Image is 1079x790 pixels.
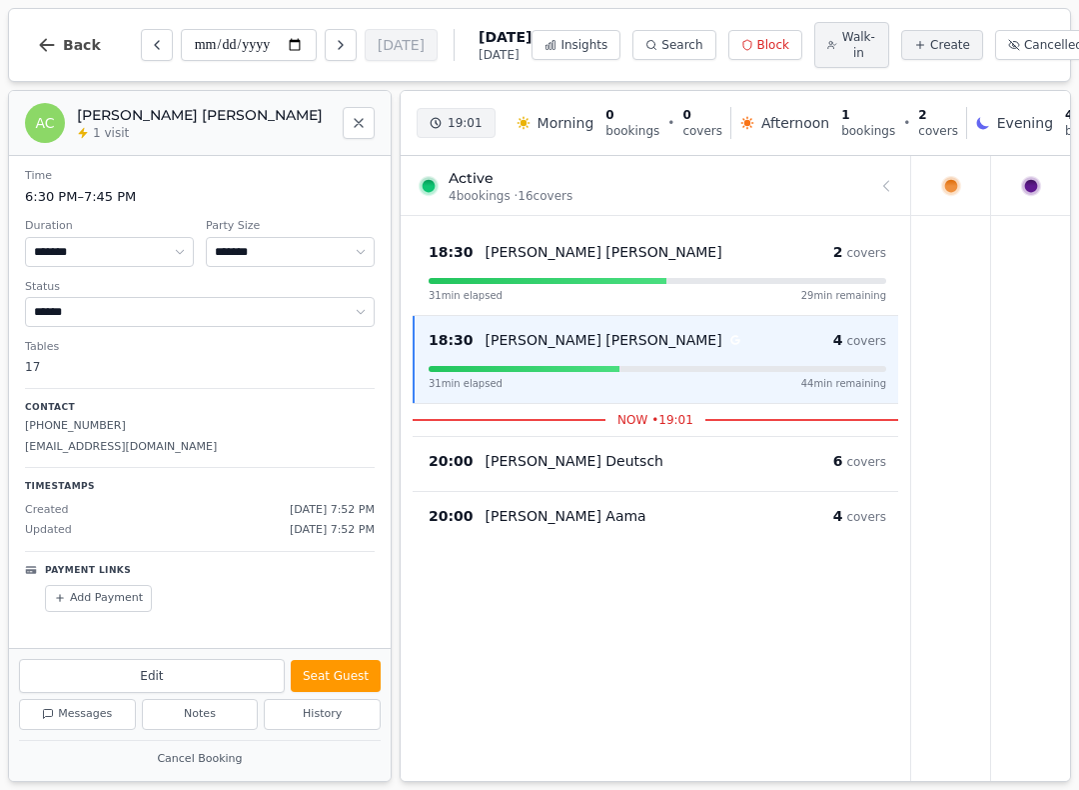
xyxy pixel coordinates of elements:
[757,37,789,53] span: Block
[141,29,173,61] button: Previous day
[632,30,715,60] button: Search
[833,508,843,524] span: 4
[142,699,259,730] button: Notes
[21,21,117,69] button: Back
[801,376,886,391] span: 44 min remaining
[486,330,722,350] p: [PERSON_NAME] [PERSON_NAME]
[25,502,69,519] span: Created
[45,585,152,612] button: Add Payment
[479,47,532,63] span: [DATE]
[833,332,843,348] span: 4
[25,401,375,415] p: Contact
[667,115,674,131] span: •
[538,113,594,133] span: Morning
[801,288,886,303] span: 29 min remaining
[682,124,722,138] span: covers
[25,522,72,539] span: Updated
[560,37,607,53] span: Insights
[25,358,375,376] dd: 17
[25,439,375,456] p: [EMAIL_ADDRESS][DOMAIN_NAME]
[19,659,285,693] button: Edit
[77,105,331,125] h2: [PERSON_NAME] [PERSON_NAME]
[479,27,532,47] span: [DATE]
[682,108,690,122] span: 0
[761,113,829,133] span: Afternoon
[25,187,375,207] dd: 6:30 PM – 7:45 PM
[918,124,958,138] span: covers
[429,376,503,391] span: 31 min elapsed
[728,30,802,60] button: Block
[25,418,375,435] p: [PHONE_NUMBER]
[429,242,474,262] span: 18:30
[325,29,357,61] button: Next day
[429,288,503,303] span: 31 min elapsed
[19,699,136,730] button: Messages
[841,108,849,122] span: 1
[833,453,843,469] span: 6
[25,480,375,494] p: Timestamps
[846,334,886,348] span: covers
[429,506,474,526] span: 20:00
[903,115,910,131] span: •
[25,103,65,143] div: AC
[19,747,381,772] button: Cancel Booking
[605,108,613,122] span: 0
[532,30,620,60] button: Insights
[605,124,659,138] span: bookings
[264,699,381,730] button: History
[93,125,129,141] span: 1 visit
[671,455,683,467] svg: Customer message
[343,107,375,139] button: Close
[846,510,886,524] span: covers
[605,412,705,428] span: NOW • 19:01
[841,124,895,138] span: bookings
[291,660,381,692] button: Seat Guest
[841,29,876,61] span: Walk-in
[486,242,722,262] p: [PERSON_NAME] [PERSON_NAME]
[930,37,970,53] span: Create
[833,244,843,260] span: 2
[206,218,375,235] dt: Party Size
[290,522,375,539] span: [DATE] 7:52 PM
[25,218,194,235] dt: Duration
[25,339,375,356] dt: Tables
[429,451,474,471] span: 20:00
[661,37,702,53] span: Search
[448,115,483,131] span: 19:01
[918,108,926,122] span: 2
[901,30,983,60] button: Create
[25,279,375,296] dt: Status
[997,113,1053,133] span: Evening
[846,246,886,260] span: covers
[486,451,663,471] p: [PERSON_NAME] Deutsch
[290,502,375,519] span: [DATE] 7:52 PM
[1065,108,1073,122] span: 4
[45,564,131,578] p: Payment Links
[429,330,474,350] span: 18:30
[25,168,375,185] dt: Time
[730,335,740,345] svg: Google booking
[63,38,101,52] span: Back
[365,29,438,61] button: [DATE]
[814,22,889,68] button: Walk-in
[846,455,886,469] span: covers
[486,506,646,526] p: [PERSON_NAME] Aama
